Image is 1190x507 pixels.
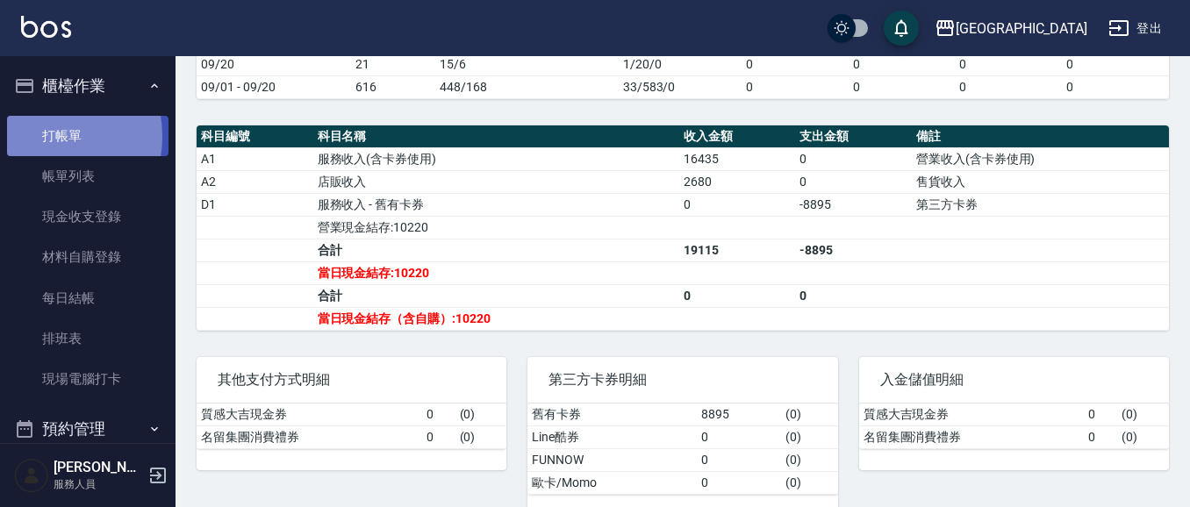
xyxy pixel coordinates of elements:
td: 服務收入 - 舊有卡券 [313,193,679,216]
td: A2 [197,170,313,193]
td: 0 [1062,53,1169,75]
td: ( 0 ) [781,403,837,426]
td: D1 [197,193,313,216]
td: 0 [1084,403,1117,426]
td: 09/01 - 09/20 [197,75,351,98]
td: 舊有卡券 [527,403,697,426]
td: ( 0 ) [455,425,507,448]
td: 0 [679,284,796,307]
th: 收入金額 [679,125,796,148]
td: 營業現金結存:10220 [313,216,679,239]
td: 營業收入(含卡券使用) [912,147,1169,170]
td: 0 [422,425,455,448]
td: 0 [849,53,956,75]
td: 0 [795,170,912,193]
td: 0 [849,75,956,98]
td: 0 [795,147,912,170]
td: 當日現金結存:10220 [313,261,679,284]
td: 服務收入(含卡券使用) [313,147,679,170]
td: 當日現金結存（含自購）:10220 [313,307,679,330]
td: 0 [422,403,455,426]
td: 19115 [679,239,796,261]
td: 8895 [697,403,781,426]
td: 0 [697,425,781,448]
td: 質感大吉現金券 [197,403,422,426]
td: 16435 [679,147,796,170]
a: 現金收支登錄 [7,196,168,237]
h5: [PERSON_NAME] [54,459,143,476]
div: [GEOGRAPHIC_DATA] [956,18,1087,39]
td: 2680 [679,170,796,193]
td: ( 0 ) [455,403,507,426]
td: 售貨收入 [912,170,1169,193]
td: ( 0 ) [781,425,837,448]
td: 15/6 [435,53,618,75]
td: 616 [351,75,435,98]
a: 帳單列表 [7,156,168,196]
td: Line酷券 [527,425,697,448]
td: FUNNOW [527,448,697,471]
button: 登出 [1101,12,1169,45]
table: a dense table [859,403,1169,449]
td: 0 [679,193,796,216]
button: save [884,11,919,46]
td: ( 0 ) [781,471,837,494]
td: 0 [697,471,781,494]
span: 入金儲值明細 [880,371,1148,389]
button: 預約管理 [7,406,168,452]
td: 歐卡/Momo [527,471,697,494]
td: -8895 [795,239,912,261]
td: 0 [1084,425,1117,448]
a: 材料自購登錄 [7,237,168,277]
img: Person [14,458,49,493]
img: Logo [21,16,71,38]
a: 排班表 [7,318,168,359]
th: 科目名稱 [313,125,679,148]
span: 第三方卡券明細 [548,371,816,389]
td: 名留集團消費禮券 [859,425,1085,448]
td: -8895 [795,193,912,216]
button: 櫃檯作業 [7,63,168,109]
table: a dense table [527,403,837,495]
td: 第三方卡券 [912,193,1169,216]
td: 1/20/0 [619,53,742,75]
a: 打帳單 [7,116,168,156]
a: 現場電腦打卡 [7,359,168,399]
td: 0 [795,284,912,307]
button: [GEOGRAPHIC_DATA] [928,11,1094,46]
td: 21 [351,53,435,75]
td: 0 [742,53,849,75]
th: 科目編號 [197,125,313,148]
td: 33/583/0 [619,75,742,98]
td: 0 [697,448,781,471]
th: 支出金額 [795,125,912,148]
a: 每日結帳 [7,278,168,318]
th: 備註 [912,125,1169,148]
td: A1 [197,147,313,170]
td: 448/168 [435,75,618,98]
span: 其他支付方式明細 [218,371,485,389]
table: a dense table [197,125,1169,331]
td: 09/20 [197,53,351,75]
table: a dense table [197,403,506,449]
td: 0 [955,75,1062,98]
td: 合計 [313,239,679,261]
td: 店販收入 [313,170,679,193]
p: 服務人員 [54,476,143,492]
td: 0 [1062,75,1169,98]
td: ( 0 ) [781,448,837,471]
td: 0 [955,53,1062,75]
td: ( 0 ) [1117,425,1169,448]
td: 0 [742,75,849,98]
td: ( 0 ) [1117,403,1169,426]
td: 質感大吉現金券 [859,403,1085,426]
table: a dense table [197,31,1169,99]
td: 合計 [313,284,679,307]
td: 名留集團消費禮券 [197,425,422,448]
